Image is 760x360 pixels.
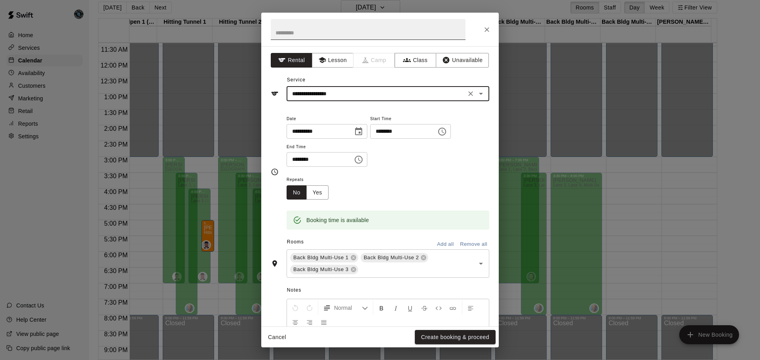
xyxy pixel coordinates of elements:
[395,53,436,68] button: Class
[432,301,445,315] button: Insert Code
[271,53,312,68] button: Rental
[287,284,489,297] span: Notes
[433,238,458,251] button: Add all
[287,142,367,153] span: End Time
[375,301,388,315] button: Format Bold
[458,238,489,251] button: Remove all
[434,124,450,139] button: Choose time, selected time is 6:00 PM
[464,301,477,315] button: Left Align
[475,258,486,269] button: Open
[320,301,371,315] button: Formatting Options
[290,265,358,274] div: Back Bldg Multi-Use 3
[418,301,431,315] button: Format Strikethrough
[287,114,367,124] span: Date
[353,53,395,68] span: Camps can only be created in the Services page
[287,185,329,200] div: outlined button group
[403,301,417,315] button: Format Underline
[389,301,403,315] button: Format Italics
[312,53,353,68] button: Lesson
[290,254,352,262] span: Back Bldg Multi-Use 1
[351,152,367,168] button: Choose time, selected time is 7:30 PM
[475,88,486,99] button: Open
[306,213,369,227] div: Booking time is available
[480,23,494,37] button: Close
[415,330,496,345] button: Create booking & proceed
[317,315,331,329] button: Justify Align
[361,254,422,262] span: Back Bldg Multi-Use 2
[303,301,316,315] button: Redo
[361,253,429,262] div: Back Bldg Multi-Use 2
[264,330,290,345] button: Cancel
[465,88,476,99] button: Clear
[436,53,489,68] button: Unavailable
[289,315,302,329] button: Center Align
[271,90,279,98] svg: Service
[287,77,306,83] span: Service
[287,175,335,185] span: Repeats
[351,124,367,139] button: Choose date, selected date is Aug 28, 2025
[271,168,279,176] svg: Timing
[287,185,307,200] button: No
[290,266,352,273] span: Back Bldg Multi-Use 3
[290,253,358,262] div: Back Bldg Multi-Use 1
[289,301,302,315] button: Undo
[306,185,329,200] button: Yes
[287,239,304,245] span: Rooms
[303,315,316,329] button: Right Align
[334,304,362,312] span: Normal
[271,260,279,268] svg: Rooms
[446,301,460,315] button: Insert Link
[370,114,451,124] span: Start Time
